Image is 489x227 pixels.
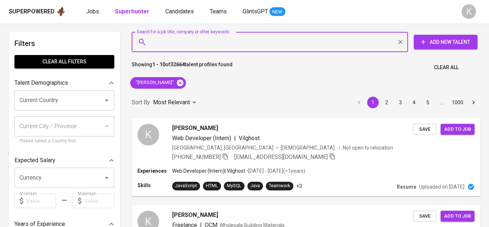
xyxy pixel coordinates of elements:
div: Talent Demographics [14,76,114,90]
span: NEW [269,8,285,16]
span: [PERSON_NAME] [172,211,218,219]
button: Save [413,124,436,135]
button: Add to job [441,124,475,135]
button: Go to next page [468,97,479,108]
span: Add New Talent [420,38,472,47]
h6: Filters [14,38,114,49]
button: Go to page 3 [395,97,406,108]
div: "[PERSON_NAME]" [130,77,186,89]
div: Expected Salary [14,153,114,168]
div: HTML [206,182,218,189]
img: app logo [56,6,66,17]
p: Not open to relocation [343,144,393,151]
button: Clear All filters [14,55,114,68]
span: Save [417,212,433,220]
span: Clear All filters [20,57,109,66]
span: [PHONE_NUMBER] [172,154,221,160]
span: GlintsGPT [243,8,268,15]
b: 1 - 10 [152,62,165,67]
p: Expected Salary [14,156,55,165]
button: Add New Talent [414,35,477,49]
button: Go to page 5 [422,97,434,108]
span: Add to job [444,212,471,220]
div: [GEOGRAPHIC_DATA], [GEOGRAPHIC_DATA] [172,144,273,151]
div: Java [250,182,260,189]
p: Talent Demographics [14,79,68,87]
b: 32664 [170,62,185,67]
p: Uploaded on [DATE] [419,183,464,190]
a: GlintsGPT NEW [243,7,285,16]
button: page 1 [367,97,379,108]
p: Skills [137,182,172,189]
button: Add to job [441,211,475,222]
span: [EMAIL_ADDRESS][DOMAIN_NAME] [234,154,328,160]
div: MySQL [227,182,242,189]
div: JavaScript [175,182,197,189]
span: [PERSON_NAME] [172,124,218,133]
div: K [137,124,159,146]
div: K [462,4,476,19]
p: Showing of talent profiles found [132,61,233,74]
button: Open [102,173,112,183]
p: +3 [296,182,302,190]
nav: pagination navigation [352,97,480,108]
p: Most Relevant [153,98,190,107]
button: Clear [395,37,405,47]
a: Superpoweredapp logo [9,6,66,17]
input: Value [26,194,56,208]
span: "[PERSON_NAME]" [130,79,178,86]
div: … [436,99,447,106]
b: Superhunter [115,8,149,15]
button: Save [413,211,436,222]
p: Experiences [137,167,172,175]
a: Candidates [165,7,195,16]
p: Resume [397,183,416,190]
div: Teamwork [269,182,290,189]
input: Value [84,194,114,208]
button: Clear All [431,61,462,74]
span: Web Developer (Intern) [172,135,231,142]
p: Web Developer (Intern) | Vilghost [172,167,245,175]
span: | [234,134,236,143]
span: Candidates [165,8,194,15]
div: Superpowered [9,8,55,16]
span: Jobs [86,8,99,15]
a: Superhunter [115,7,151,16]
p: Sort By [132,98,150,107]
button: Go to page 4 [408,97,420,108]
button: Go to page 2 [381,97,392,108]
a: K[PERSON_NAME]Web Developer (Intern)|Vilghost[GEOGRAPHIC_DATA], [GEOGRAPHIC_DATA][DEMOGRAPHIC_DAT... [132,118,480,196]
button: Go to page 1000 [450,97,465,108]
a: Jobs [86,7,101,16]
p: • [DATE] - [DATE] ( <1 years ) [245,167,305,175]
span: Clear All [434,63,459,72]
a: Teams [210,7,228,16]
span: Vilghost [239,135,260,142]
span: Add to job [444,125,471,134]
span: [DEMOGRAPHIC_DATA] [281,144,336,151]
span: Teams [210,8,227,15]
button: Open [102,95,112,105]
span: Save [417,125,433,134]
p: Please select a Country first [20,138,109,145]
div: Most Relevant [153,96,199,109]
